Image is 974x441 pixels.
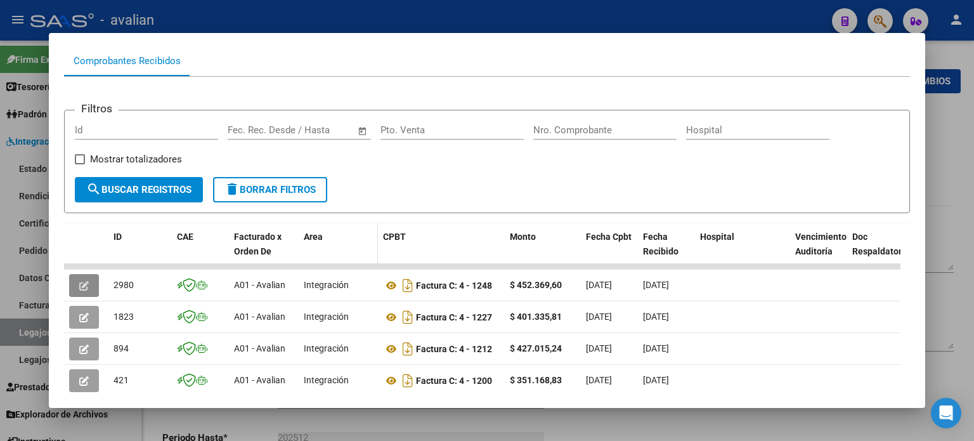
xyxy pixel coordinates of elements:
span: Buscar Registros [86,184,192,195]
strong: $ 351.168,83 [510,375,562,385]
span: A01 - Avalian [234,375,285,385]
input: End date [280,124,342,136]
i: Descargar documento [399,275,416,296]
div: Open Intercom Messenger [931,398,961,428]
strong: $ 452.369,60 [510,280,562,290]
span: [DATE] [643,312,669,322]
h3: Filtros [75,100,119,117]
span: A01 - Avalian [234,343,285,353]
i: Descargar documento [399,371,416,391]
span: [DATE] [643,280,669,290]
mat-icon: search [86,181,101,197]
datatable-header-cell: CPBT [378,223,505,279]
datatable-header-cell: ID [108,223,172,279]
span: [DATE] [643,375,669,385]
span: Fecha Cpbt [586,232,632,242]
span: CAE [177,232,193,242]
datatable-header-cell: Hospital [695,223,790,279]
input: Start date [228,124,269,136]
strong: Factura C: 4 - 1227 [416,312,492,322]
span: 894 [114,343,129,353]
datatable-header-cell: Area [299,223,378,279]
i: Descargar documento [399,339,416,359]
strong: $ 427.015,24 [510,343,562,353]
span: Integración [304,375,349,385]
span: Borrar Filtros [224,184,316,195]
span: Area [304,232,323,242]
span: Facturado x Orden De [234,232,282,256]
strong: Factura C: 4 - 1212 [416,344,492,354]
button: Open calendar [355,124,370,138]
span: Mostrar totalizadores [90,152,182,167]
span: 2980 [114,280,134,290]
strong: Factura C: 4 - 1200 [416,376,492,386]
span: A01 - Avalian [234,312,285,322]
span: Doc Respaldatoria [852,232,909,256]
span: Monto [510,232,536,242]
span: Fecha Recibido [643,232,679,256]
span: [DATE] [586,375,612,385]
span: Integración [304,312,349,322]
strong: $ 401.335,81 [510,312,562,322]
span: [DATE] [586,280,612,290]
span: Integración [304,343,349,353]
datatable-header-cell: CAE [172,223,229,279]
span: Hospital [700,232,734,242]
datatable-header-cell: Monto [505,223,581,279]
datatable-header-cell: Doc Respaldatoria [847,223,923,279]
span: 421 [114,375,129,385]
div: Comprobantes Recibidos [74,54,181,69]
button: Borrar Filtros [213,177,327,202]
datatable-header-cell: Vencimiento Auditoría [790,223,847,279]
i: Descargar documento [399,307,416,327]
button: Buscar Registros [75,177,203,202]
datatable-header-cell: Facturado x Orden De [229,223,299,279]
datatable-header-cell: Fecha Cpbt [581,223,638,279]
span: [DATE] [643,343,669,353]
datatable-header-cell: Fecha Recibido [638,223,695,279]
mat-icon: delete [224,181,240,197]
span: [DATE] [586,343,612,353]
span: A01 - Avalian [234,280,285,290]
span: 1823 [114,312,134,322]
span: Integración [304,280,349,290]
span: CPBT [383,232,406,242]
span: [DATE] [586,312,612,322]
strong: Factura C: 4 - 1248 [416,280,492,291]
span: ID [114,232,122,242]
span: Vencimiento Auditoría [795,232,847,256]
